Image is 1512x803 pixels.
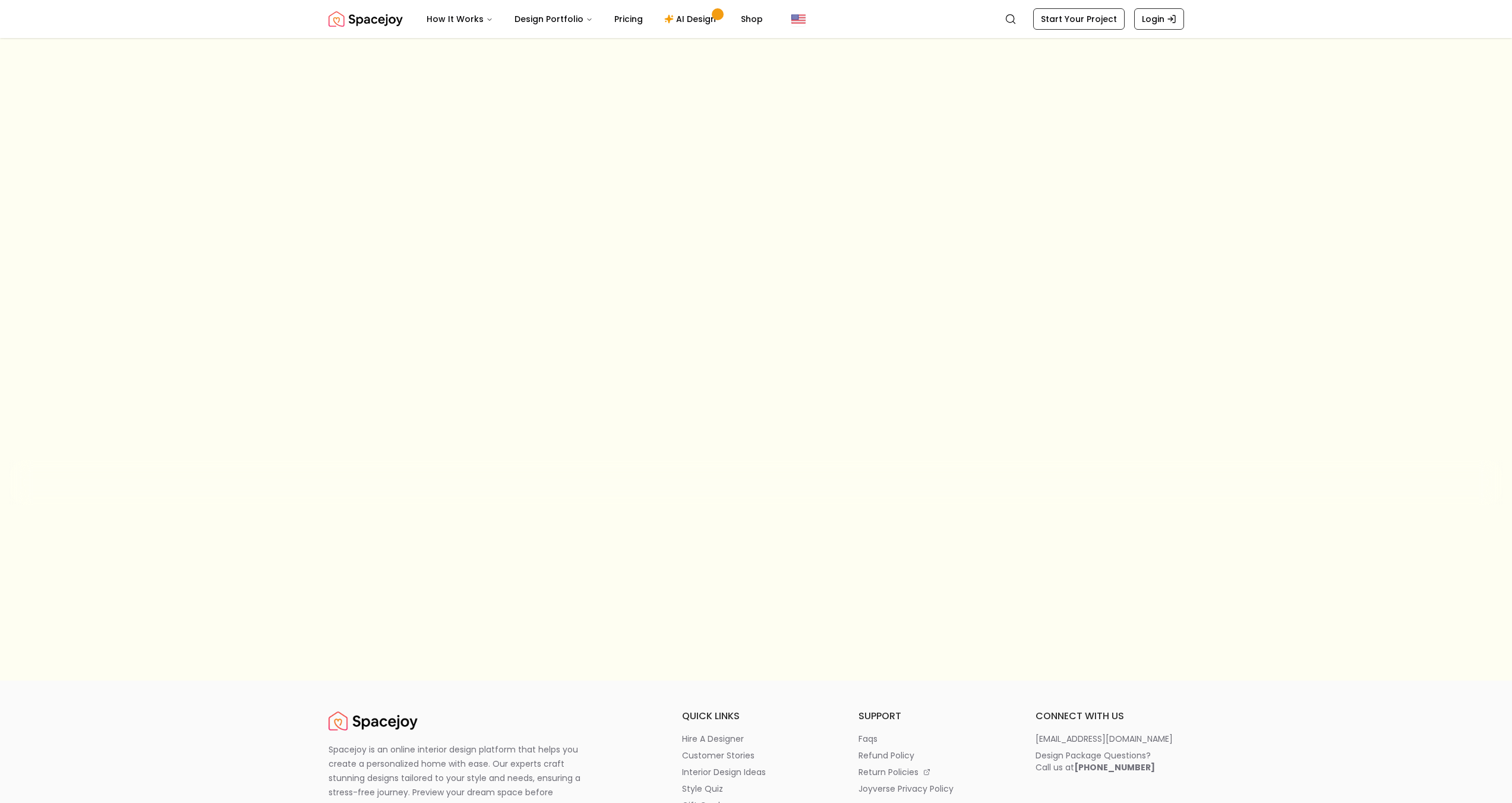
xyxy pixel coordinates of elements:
a: refund policy [858,750,1007,761]
a: AI Design [655,7,729,31]
a: Shop [731,7,772,31]
a: Spacejoy [329,7,403,31]
p: style quiz [682,783,723,795]
button: Design Portfolio [505,7,602,31]
a: style quiz [682,783,831,795]
p: faqs [858,733,877,745]
p: return policies [858,766,918,778]
p: customer stories [682,750,755,761]
a: Pricing [605,7,652,31]
p: refund policy [858,750,914,761]
a: Start Your Project [1033,8,1125,30]
a: [EMAIL_ADDRESS][DOMAIN_NAME] [1036,733,1184,745]
p: hire a designer [682,733,744,745]
a: interior design ideas [682,766,831,778]
a: Spacejoy [329,709,418,733]
nav: Main [417,7,772,31]
div: Design Package Questions? Call us at [1036,750,1155,773]
p: [EMAIL_ADDRESS][DOMAIN_NAME] [1036,733,1173,745]
h6: support [858,709,1007,723]
button: How It Works [417,7,503,31]
p: interior design ideas [682,766,766,778]
a: joyverse privacy policy [858,783,1007,795]
a: faqs [858,733,1007,745]
h6: quick links [682,709,831,723]
a: return policies [858,766,1007,778]
img: Spacejoy Logo [329,7,403,31]
b: [PHONE_NUMBER] [1074,761,1155,773]
h6: connect with us [1036,709,1184,723]
p: joyverse privacy policy [858,783,954,795]
a: Login [1134,8,1184,30]
a: customer stories [682,750,831,761]
img: United States [791,12,806,26]
a: Design Package Questions?Call us at[PHONE_NUMBER] [1036,750,1184,773]
img: Spacejoy Logo [329,709,418,733]
a: hire a designer [682,733,831,745]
